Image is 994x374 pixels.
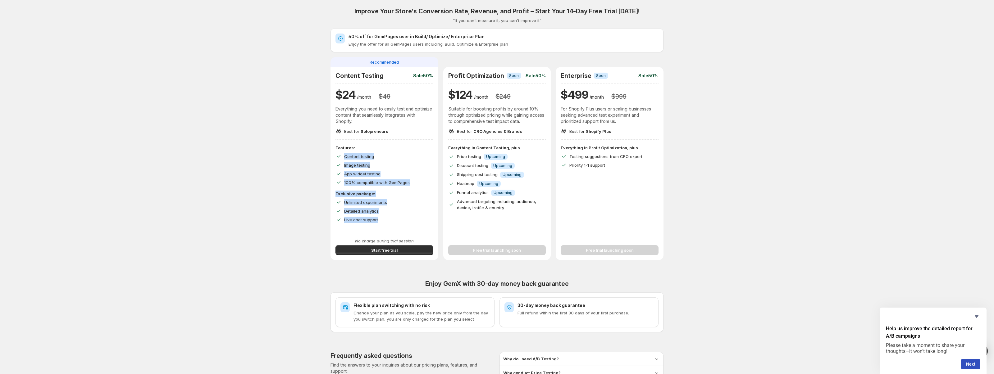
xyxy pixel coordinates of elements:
p: Best for [569,128,611,134]
p: Features: [335,145,433,151]
h2: Frequently asked questions [331,352,412,359]
p: Enjoy the offer for all GemPages users including: Build, Optimize & Enterprise plan [349,41,659,47]
span: Heatmap [457,181,474,186]
span: Upcoming [494,190,513,195]
span: Upcoming [486,154,505,159]
h2: Help us improve the detailed report for A/B campaigns [886,325,980,340]
p: Sale 50% [526,73,546,79]
h3: Why do I need A/B Testing? [503,356,559,362]
p: Everything in Profit Optimization, plus [561,145,659,151]
p: Sale 50% [413,73,433,79]
span: Soon [509,73,519,78]
span: Recommended [370,59,399,65]
span: 100% compatible with GemPages [344,180,410,185]
span: Testing suggestions from CRO expert [569,154,642,159]
p: For Shopify Plus users or scaling businesses seeking advanced test experiment and prioritized sup... [561,106,659,124]
p: /month [590,94,604,100]
span: Image testing [344,163,370,168]
span: Start free trial [371,247,398,253]
button: Next question [961,359,980,369]
p: Please take a moment to share your thoughts—it won’t take long! [886,342,980,354]
span: Priority 1-1 support [569,163,605,168]
p: Everything you need to easily test and optimize content that seamlessly integrates with Shopify. [335,106,433,124]
p: Best for [457,128,522,134]
span: Funnel analytics [457,190,489,195]
button: Start free trial [335,245,433,255]
span: Discount testing [457,163,488,168]
h2: Flexible plan switching with no risk [353,302,490,309]
span: Soon [596,73,606,78]
h1: $ 124 [448,87,473,102]
h2: Enjoy GemX with 30-day money back guarantee [331,280,663,287]
span: Content testing [344,154,374,159]
button: Hide survey [973,313,980,320]
p: Exclusive package: [335,191,433,197]
span: Solopreneurs [361,129,388,134]
p: Sale 50% [638,73,659,79]
span: Upcoming [493,163,512,168]
p: Suitable for boosting profits by around 10% through optimized pricing while gaining access to com... [448,106,546,124]
span: Detailed analytics [344,209,379,214]
span: Live chat support [344,217,378,222]
h2: Improve Your Store's Conversion Rate, Revenue, and Profit – Start Your 14-Day Free Trial [DATE]! [354,7,640,15]
span: Shopify Plus [586,129,611,134]
div: Help us improve the detailed report for A/B campaigns [886,313,980,369]
p: Everything in Content Testing, plus [448,145,546,151]
p: Best for [344,128,388,134]
span: App widget testing [344,171,381,176]
p: /month [357,94,371,100]
h3: $ 999 [611,93,626,100]
h1: $ 24 [335,87,356,102]
p: “If you can't measure it, you can't improve it” [453,17,541,24]
p: No charge during trial session [335,238,433,244]
p: Change your plan as you scale, pay the new price only from the day you switch plan, you are only ... [353,310,490,322]
p: /month [474,94,488,100]
h1: $ 499 [561,87,588,102]
h2: 30-day money back guarantee [518,302,654,309]
h2: Profit Optimization [448,72,504,79]
h2: Content Testing [335,72,384,79]
h3: $ 49 [379,93,390,100]
span: Upcoming [503,172,522,177]
span: Shipping cost testing [457,172,498,177]
span: CRO Agencies & Brands [473,129,522,134]
span: Unlimited experiments [344,200,387,205]
span: Advanced targeting including: audience, device, traffic & country [457,199,536,210]
h2: 50% off for GemPages user in Build/ Optimize/ Enterprise Plan [349,34,659,40]
span: Upcoming [479,181,498,186]
h3: $ 249 [496,93,511,100]
span: Price testing [457,154,481,159]
h2: Enterprise [561,72,591,79]
p: Full refund within the first 30 days of your first purchase. [518,310,654,316]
